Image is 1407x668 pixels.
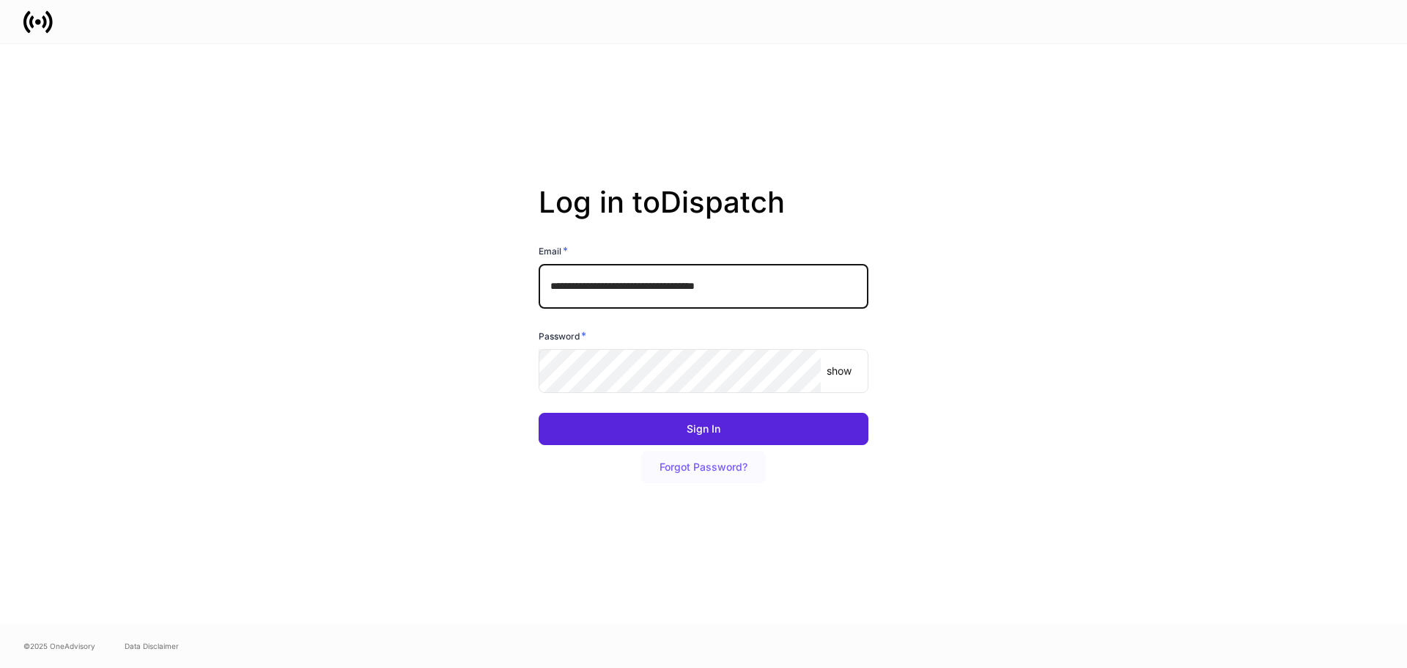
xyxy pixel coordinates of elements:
div: Sign In [687,424,720,434]
h6: Password [539,329,586,343]
p: show [827,364,852,378]
h2: Log in to Dispatch [539,185,868,243]
h6: Email [539,243,568,258]
span: © 2025 OneAdvisory [23,640,95,652]
button: Sign In [539,413,868,445]
button: Forgot Password? [641,451,766,483]
a: Data Disclaimer [125,640,179,652]
div: Forgot Password? [660,462,747,472]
